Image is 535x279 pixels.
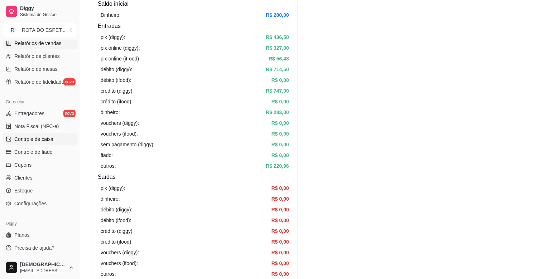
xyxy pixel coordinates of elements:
[14,200,47,207] span: Configurações
[14,161,32,168] span: Cupons
[3,172,77,183] a: Clientes
[266,44,289,52] article: R$ 327,00
[101,119,139,127] article: vouchers (diggy):
[271,151,289,159] article: R$ 0,00
[266,11,289,19] article: R$ 200,00
[271,238,289,246] article: R$ 0,00
[101,162,116,170] article: outros:
[271,119,289,127] article: R$ 0,00
[14,110,44,117] span: Entregadores
[14,78,64,85] span: Relatório de fidelidade
[271,184,289,192] article: R$ 0,00
[3,242,77,254] a: Precisa de ajuda?
[3,146,77,158] a: Controle de fiado
[3,198,77,209] a: Configurações
[3,108,77,119] a: Entregadoresnovo
[20,12,74,18] span: Sistema de Gestão
[101,76,131,84] article: débito (ifood):
[3,159,77,171] a: Cupons
[3,185,77,196] a: Estoque
[271,270,289,278] article: R$ 0,00
[101,216,131,224] article: débito (ifood):
[101,227,134,235] article: crédito (diggy):
[101,249,139,256] article: vouchers (diggy):
[101,11,121,19] article: Dinheiro:
[101,87,134,95] article: crédito (diggy):
[14,40,62,47] span: Relatórios de vendas
[271,76,289,84] article: R$ 0,00
[3,121,77,132] a: Nota Fiscal (NFC-e)
[14,231,30,239] span: Planos
[14,174,33,181] span: Clientes
[101,151,113,159] article: fiado:
[271,141,289,148] article: R$ 0,00
[20,261,66,268] span: [DEMOGRAPHIC_DATA]
[266,65,289,73] article: R$ 714,50
[98,173,292,181] h4: Saídas
[101,98,132,106] article: crédito (ifood):
[9,26,16,34] span: R
[3,133,77,145] a: Controle de caixa
[3,23,77,37] button: Select a team
[271,98,289,106] article: R$ 0,00
[14,123,59,130] span: Nota Fiscal (NFC-e)
[3,63,77,75] a: Relatório de mesas
[20,268,66,274] span: [EMAIL_ADDRESS][DOMAIN_NAME]
[101,130,138,138] article: vouchers (ifood):
[14,187,33,194] span: Estoque
[271,259,289,267] article: R$ 0,00
[14,148,53,156] span: Controle de fiado
[101,33,125,41] article: pix (diggy):
[14,53,60,60] span: Relatório de clientes
[3,3,77,20] a: DiggySistema de Gestão
[3,229,77,241] a: Planos
[101,141,155,148] article: sem pagamento (diggy):
[271,195,289,203] article: R$ 0,00
[22,26,66,34] div: ROTA DO ESPET ...
[101,44,140,52] article: pix online (diggy):
[271,227,289,235] article: R$ 0,00
[3,76,77,88] a: Relatório de fidelidadenovo
[3,218,77,229] div: Diggy
[14,136,53,143] span: Controle de caixa
[271,206,289,214] article: R$ 0,00
[266,87,289,95] article: R$ 747,00
[101,259,138,267] article: vouchers (ifood):
[101,206,132,214] article: débito (diggy):
[14,244,54,251] span: Precisa de ajuda?
[101,55,139,63] article: pix online (iFood)
[101,184,125,192] article: pix (diggy):
[271,249,289,256] article: R$ 0,00
[266,33,289,41] article: R$ 436,50
[98,22,292,30] h4: Entradas
[3,259,77,276] button: [DEMOGRAPHIC_DATA][EMAIL_ADDRESS][DOMAIN_NAME]
[101,270,116,278] article: outros:
[101,108,120,116] article: dinheiro:
[266,108,289,116] article: R$ 283,00
[3,50,77,62] a: Relatório de clientes
[101,195,120,203] article: dinheiro:
[266,162,289,170] article: R$ 220,96
[101,238,132,246] article: crédito (ifood):
[271,130,289,138] article: R$ 0,00
[3,96,77,108] div: Gerenciar
[101,65,132,73] article: débito (diggy):
[271,216,289,224] article: R$ 0,00
[269,55,289,63] article: R$ 56,48
[20,5,74,12] span: Diggy
[14,65,58,73] span: Relatório de mesas
[3,38,77,49] a: Relatórios de vendas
